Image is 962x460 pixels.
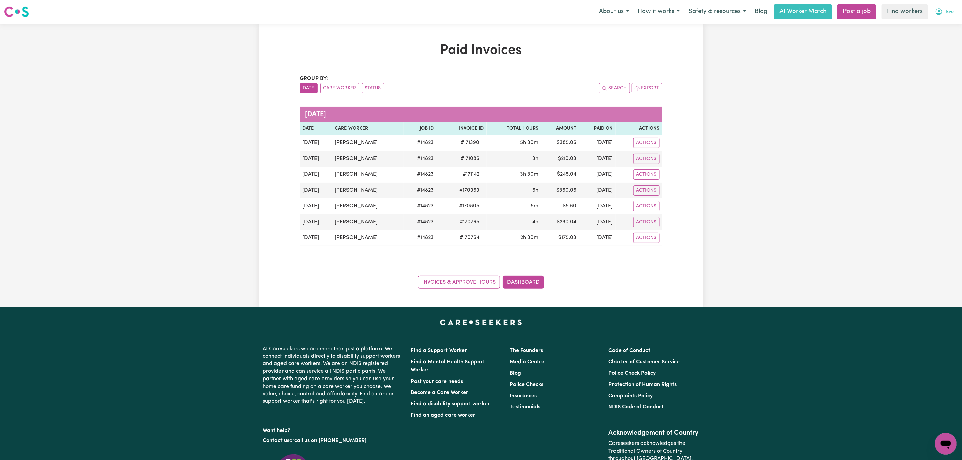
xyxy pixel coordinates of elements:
td: [DATE] [300,214,332,230]
td: [DATE] [579,230,616,246]
h1: Paid Invoices [300,42,662,59]
span: # 170805 [455,202,484,210]
td: # 14823 [404,214,436,230]
th: Amount [541,122,579,135]
span: 2 hours 30 minutes [520,235,538,240]
td: [DATE] [579,198,616,214]
span: # 170959 [456,186,484,194]
a: Contact us [263,438,290,443]
th: Invoice ID [436,122,487,135]
button: sort invoices by date [300,83,318,93]
button: Actions [633,217,660,227]
button: Actions [633,201,660,211]
td: [DATE] [300,198,332,214]
button: About us [595,5,633,19]
a: Protection of Human Rights [608,382,677,387]
a: Find workers [882,4,928,19]
td: [DATE] [579,167,616,183]
td: [PERSON_NAME] [332,167,403,183]
iframe: Button to launch messaging window, conversation in progress [935,433,957,455]
th: Actions [616,122,662,135]
td: $ 385.06 [541,135,579,151]
h2: Acknowledgement of Country [608,429,699,437]
span: 5 minutes [531,203,538,209]
a: AI Worker Match [774,4,832,19]
caption: [DATE] [300,107,662,122]
td: [PERSON_NAME] [332,183,403,198]
td: # 14823 [404,167,436,183]
td: $ 245.04 [541,167,579,183]
a: Media Centre [510,359,544,365]
a: Careseekers logo [4,4,29,20]
td: [DATE] [300,167,332,183]
a: The Founders [510,348,543,353]
button: My Account [931,5,958,19]
span: # 171086 [457,155,484,163]
button: Search [599,83,630,93]
td: $ 175.03 [541,230,579,246]
td: # 14823 [404,198,436,214]
button: Actions [633,154,660,164]
a: Police Checks [510,382,543,387]
a: Blog [751,4,771,19]
span: # 170765 [456,218,484,226]
a: Find a Support Worker [411,348,467,353]
td: [DATE] [579,214,616,230]
a: Find a disability support worker [411,401,490,407]
td: [PERSON_NAME] [332,214,403,230]
th: Total Hours [487,122,541,135]
th: Care Worker [332,122,403,135]
a: Post a job [837,4,876,19]
a: Invoices & Approve Hours [418,276,500,289]
td: # 14823 [404,230,436,246]
button: How it works [633,5,684,19]
a: Charter of Customer Service [608,359,680,365]
p: At Careseekers we are more than just a platform. We connect individuals directly to disability su... [263,342,403,408]
button: sort invoices by paid status [362,83,384,93]
img: Careseekers logo [4,6,29,18]
button: Actions [633,185,660,196]
td: [PERSON_NAME] [332,198,403,214]
a: call us on [PHONE_NUMBER] [295,438,367,443]
td: # 14823 [404,183,436,198]
td: # 14823 [404,135,436,151]
td: [PERSON_NAME] [332,230,403,246]
p: or [263,434,403,447]
span: 4 hours [532,219,538,225]
button: Actions [633,138,660,148]
a: Post your care needs [411,379,463,384]
td: [DATE] [300,183,332,198]
td: [DATE] [579,183,616,198]
td: [DATE] [300,151,332,167]
td: $ 350.05 [541,183,579,198]
a: NDIS Code of Conduct [608,404,664,410]
th: Date [300,122,332,135]
button: Safety & resources [684,5,751,19]
a: Blog [510,371,521,376]
span: 5 hours [532,188,538,193]
td: [DATE] [300,230,332,246]
a: Code of Conduct [608,348,650,353]
td: [PERSON_NAME] [332,135,403,151]
span: 5 hours 30 minutes [520,140,538,145]
a: Insurances [510,393,537,399]
td: [DATE] [300,135,332,151]
td: [DATE] [579,135,616,151]
td: $ 5.60 [541,198,579,214]
td: $ 280.04 [541,214,579,230]
td: [DATE] [579,151,616,167]
a: Dashboard [503,276,544,289]
span: # 170764 [456,234,484,242]
th: Paid On [579,122,616,135]
a: Testimonials [510,404,540,410]
a: Find a Mental Health Support Worker [411,359,485,373]
button: Actions [633,233,660,243]
td: $ 210.03 [541,151,579,167]
span: 3 hours 30 minutes [520,172,538,177]
a: Complaints Policy [608,393,653,399]
span: # 171142 [459,170,484,178]
a: Become a Care Worker [411,390,469,395]
p: Want help? [263,424,403,434]
span: Group by: [300,76,328,81]
span: Eve [946,8,954,16]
